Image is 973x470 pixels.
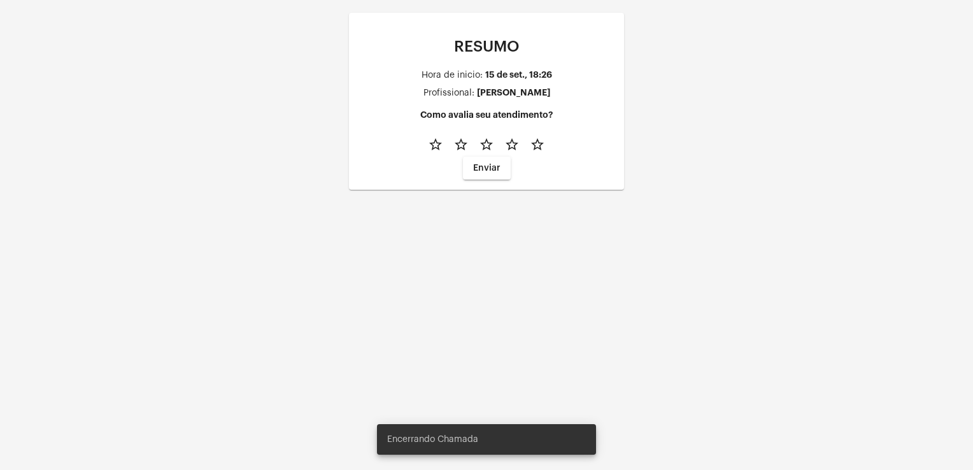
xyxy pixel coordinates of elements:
h4: Como avalia seu atendimento? [359,110,614,120]
div: 15 de set., 18:26 [485,70,552,80]
p: RESUMO [359,38,614,55]
span: Enviar [473,164,501,173]
mat-icon: star_border [453,137,469,152]
mat-icon: star_border [530,137,545,152]
div: [PERSON_NAME] [477,88,550,97]
span: Encerrando Chamada [387,433,478,446]
mat-icon: star_border [479,137,494,152]
mat-icon: star_border [504,137,520,152]
div: Hora de inicio: [422,71,483,80]
mat-icon: star_border [428,137,443,152]
div: Profissional: [423,89,474,98]
button: Enviar [463,157,511,180]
